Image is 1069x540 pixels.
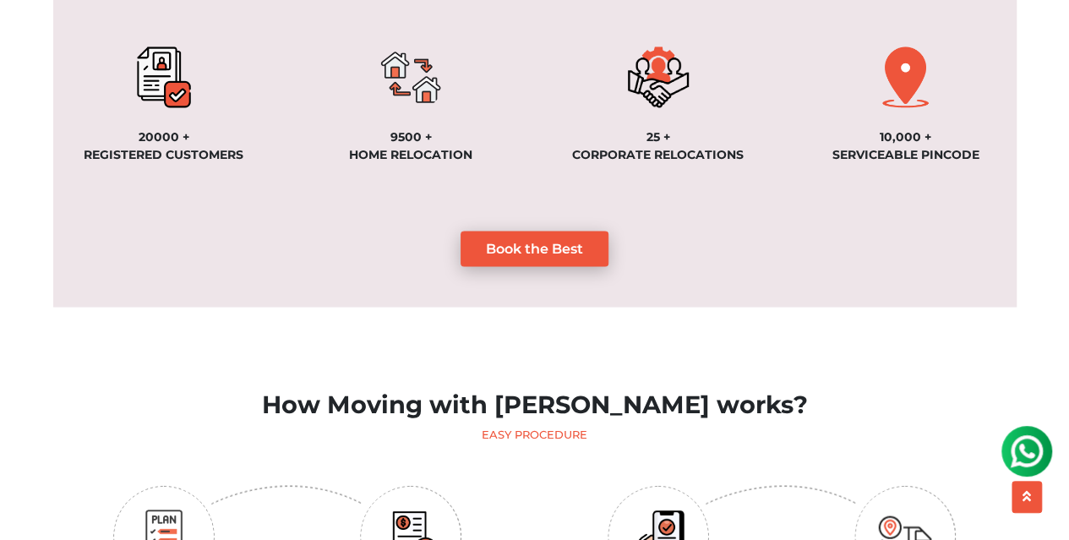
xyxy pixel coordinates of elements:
[621,46,695,107] img: corporate-relations
[548,128,770,145] div: 25 +
[127,46,201,107] img: registered_customers
[794,128,1017,145] div: 10,000 +
[300,145,522,163] div: Home Relocation
[17,17,51,51] img: whatsapp-icon.svg
[53,145,275,163] div: Registered Customers
[300,128,522,145] div: 9500 +
[461,231,608,266] a: Book the Best
[1012,481,1042,513] button: scroll up
[53,426,1017,443] div: Easy Procedure
[53,128,275,145] div: 20000 +
[548,145,770,163] div: CORPORATE RELOCATIONS
[794,145,1017,163] div: Serviceable pincode
[53,390,1017,419] h2: How Moving with [PERSON_NAME] works?
[868,46,942,107] img: serviceable_pincode
[374,46,448,107] img: home-relocation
